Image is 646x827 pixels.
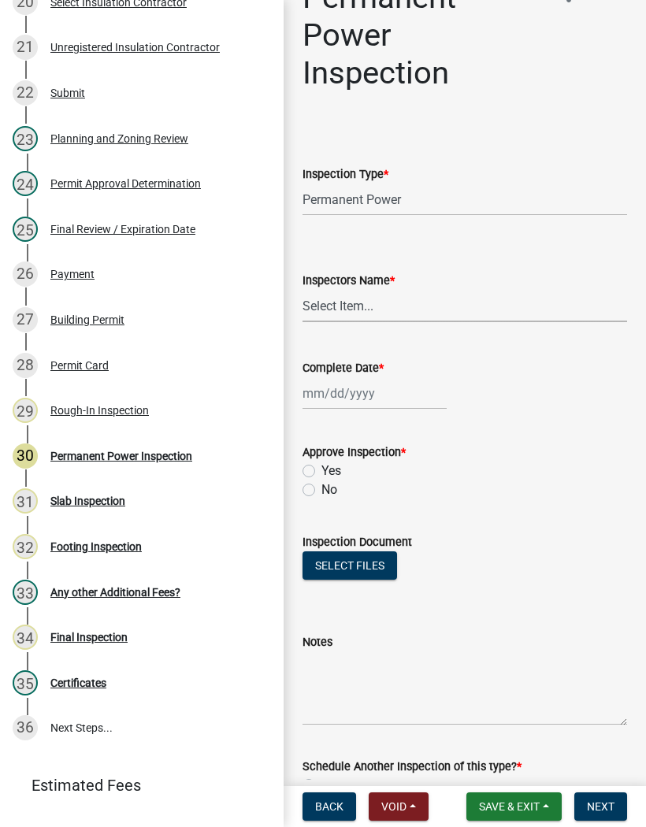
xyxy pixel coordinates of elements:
[13,488,38,514] div: 31
[50,178,201,189] div: Permit Approval Determination
[50,632,128,643] div: Final Inspection
[50,541,142,552] div: Footing Inspection
[13,715,38,740] div: 36
[13,35,38,60] div: 21
[13,580,38,605] div: 33
[50,87,85,98] div: Submit
[13,770,258,801] a: Estimated Fees
[13,534,38,559] div: 32
[50,677,106,688] div: Certificates
[13,398,38,423] div: 29
[13,80,38,106] div: 22
[13,625,38,650] div: 34
[50,42,220,53] div: Unregistered Insulation Contractor
[13,307,38,332] div: 27
[303,762,522,773] label: Schedule Another Inspection of this type?
[479,800,540,813] span: Save & Exit
[303,537,412,548] label: Inspection Document
[13,217,38,242] div: 25
[587,800,614,813] span: Next
[13,670,38,695] div: 35
[50,269,95,280] div: Payment
[303,551,397,580] button: Select files
[13,443,38,469] div: 30
[50,360,109,371] div: Permit Card
[303,447,406,458] label: Approve Inspection
[303,169,388,180] label: Inspection Type
[50,314,124,325] div: Building Permit
[321,776,341,795] label: Yes
[13,126,38,151] div: 23
[315,800,343,813] span: Back
[303,377,447,410] input: mm/dd/yyyy
[466,792,562,821] button: Save & Exit
[574,792,627,821] button: Next
[369,792,429,821] button: Void
[303,792,356,821] button: Back
[381,800,407,813] span: Void
[321,480,337,499] label: No
[50,405,149,416] div: Rough-In Inspection
[50,224,195,235] div: Final Review / Expiration Date
[303,637,332,648] label: Notes
[13,353,38,378] div: 28
[13,171,38,196] div: 24
[50,451,192,462] div: Permanent Power Inspection
[13,261,38,287] div: 26
[321,462,341,480] label: Yes
[50,495,125,506] div: Slab Inspection
[50,587,180,598] div: Any other Additional Fees?
[50,133,188,144] div: Planning and Zoning Review
[303,276,395,287] label: Inspectors Name
[303,363,384,374] label: Complete Date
